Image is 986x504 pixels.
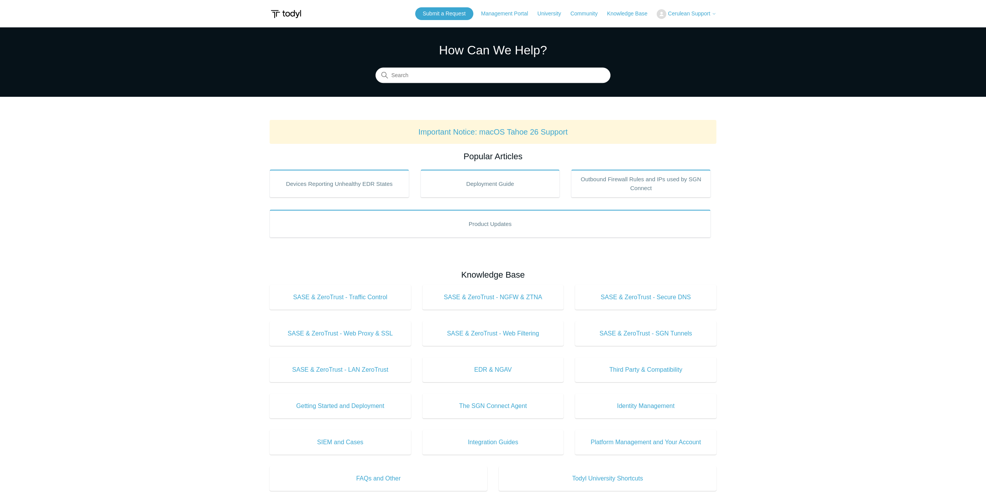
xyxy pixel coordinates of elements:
[281,293,399,302] span: SASE & ZeroTrust - Traffic Control
[434,293,552,302] span: SASE & ZeroTrust - NGFW & ZTNA
[415,7,473,20] a: Submit a Request
[376,68,610,83] input: Search
[270,321,411,346] a: SASE & ZeroTrust - Web Proxy & SSL
[575,285,716,310] a: SASE & ZeroTrust - Secure DNS
[570,10,605,18] a: Community
[270,7,302,21] img: Todyl Support Center Help Center home page
[571,170,711,197] a: Outbound Firewall Rules and IPs used by SGN Connect
[499,466,716,491] a: Todyl University Shortcuts
[270,430,411,455] a: SIEM and Cases
[587,365,705,374] span: Third Party & Compatibility
[434,365,552,374] span: EDR & NGAV
[281,438,399,447] span: SIEM and Cases
[481,10,536,18] a: Management Portal
[270,285,411,310] a: SASE & ZeroTrust - Traffic Control
[657,9,716,19] button: Cerulean Support
[575,430,716,455] a: Platform Management and Your Account
[587,329,705,338] span: SASE & ZeroTrust - SGN Tunnels
[587,438,705,447] span: Platform Management and Your Account
[281,329,399,338] span: SASE & ZeroTrust - Web Proxy & SSL
[423,357,564,382] a: EDR & NGAV
[537,10,568,18] a: University
[423,285,564,310] a: SASE & ZeroTrust - NGFW & ZTNA
[575,394,716,418] a: Identity Management
[575,357,716,382] a: Third Party & Compatibility
[434,329,552,338] span: SASE & ZeroTrust - Web Filtering
[510,474,705,483] span: Todyl University Shortcuts
[423,321,564,346] a: SASE & ZeroTrust - Web Filtering
[281,365,399,374] span: SASE & ZeroTrust - LAN ZeroTrust
[607,10,655,18] a: Knowledge Base
[587,293,705,302] span: SASE & ZeroTrust - Secure DNS
[270,394,411,418] a: Getting Started and Deployment
[423,430,564,455] a: Integration Guides
[270,210,711,238] a: Product Updates
[281,401,399,411] span: Getting Started and Deployment
[421,170,560,197] a: Deployment Guide
[270,466,487,491] a: FAQs and Other
[270,170,409,197] a: Devices Reporting Unhealthy EDR States
[575,321,716,346] a: SASE & ZeroTrust - SGN Tunnels
[423,394,564,418] a: The SGN Connect Agent
[434,401,552,411] span: The SGN Connect Agent
[376,41,610,59] h1: How Can We Help?
[270,357,411,382] a: SASE & ZeroTrust - LAN ZeroTrust
[668,10,710,17] span: Cerulean Support
[587,401,705,411] span: Identity Management
[270,150,716,163] h2: Popular Articles
[270,268,716,281] h2: Knowledge Base
[418,128,568,136] a: Important Notice: macOS Tahoe 26 Support
[434,438,552,447] span: Integration Guides
[281,474,476,483] span: FAQs and Other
